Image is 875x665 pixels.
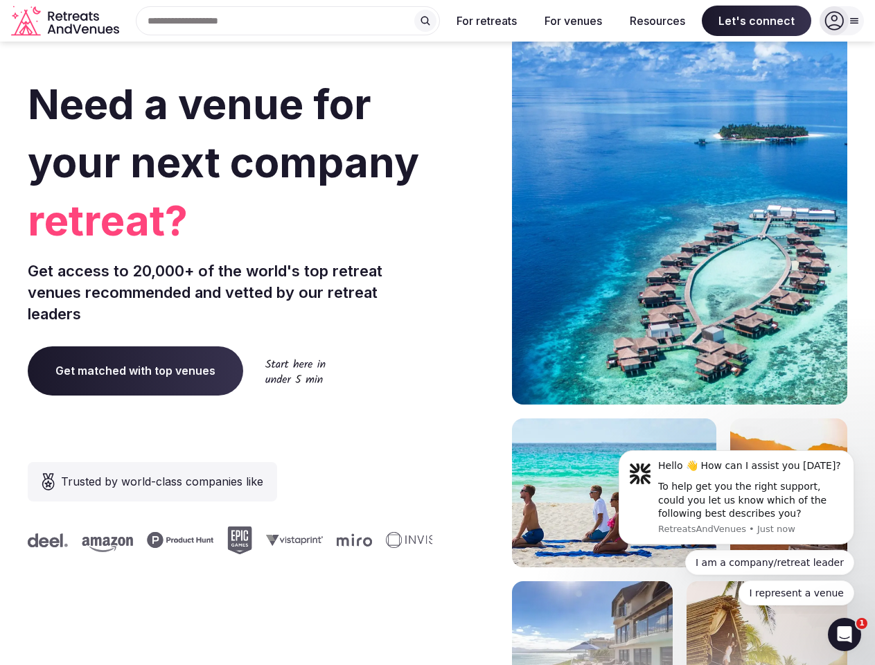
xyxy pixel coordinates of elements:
span: Need a venue for your next company [28,79,419,187]
button: For retreats [445,6,528,36]
a: Visit the homepage [11,6,122,37]
button: For venues [533,6,613,36]
svg: Invisible company logo [385,532,461,549]
svg: Retreats and Venues company logo [11,6,122,37]
svg: Deel company logo [27,533,67,547]
iframe: Intercom notifications message [598,438,875,614]
span: Trusted by world-class companies like [61,473,263,490]
svg: Epic Games company logo [227,526,251,554]
span: retreat? [28,191,432,249]
svg: Vistaprint company logo [265,534,322,546]
button: Resources [619,6,696,36]
img: yoga on tropical beach [512,418,716,567]
p: Get access to 20,000+ of the world's top retreat venues recommended and vetted by our retreat lea... [28,260,432,324]
span: Let's connect [702,6,811,36]
img: Start here in under 5 min [265,359,326,383]
span: 1 [856,618,867,629]
a: Get matched with top venues [28,346,243,395]
svg: Miro company logo [336,533,371,547]
img: woman sitting in back of truck with camels [730,418,847,567]
iframe: Intercom live chat [828,618,861,651]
